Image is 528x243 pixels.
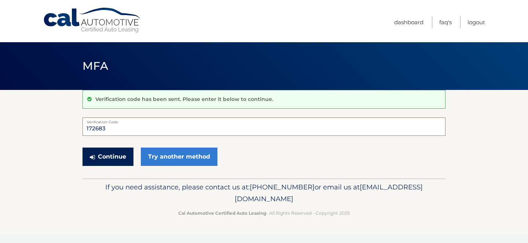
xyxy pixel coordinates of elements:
button: Continue [82,148,133,166]
p: If you need assistance, please contact us at: or email us at [87,181,441,205]
input: Verification Code [82,117,445,136]
span: [EMAIL_ADDRESS][DOMAIN_NAME] [235,183,423,203]
a: Try another method [141,148,217,166]
a: Dashboard [394,16,423,28]
label: Verification Code [82,117,445,123]
p: Verification code has been sent. Please enter it below to continue. [95,96,273,102]
span: [PHONE_NUMBER] [250,183,315,191]
a: Cal Automotive [43,7,142,33]
span: MFA [82,59,108,73]
a: Logout [467,16,485,28]
a: FAQ's [439,16,452,28]
p: - All Rights Reserved - Copyright 2025 [87,209,441,217]
strong: Cal Automotive Certified Auto Leasing [178,210,266,216]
